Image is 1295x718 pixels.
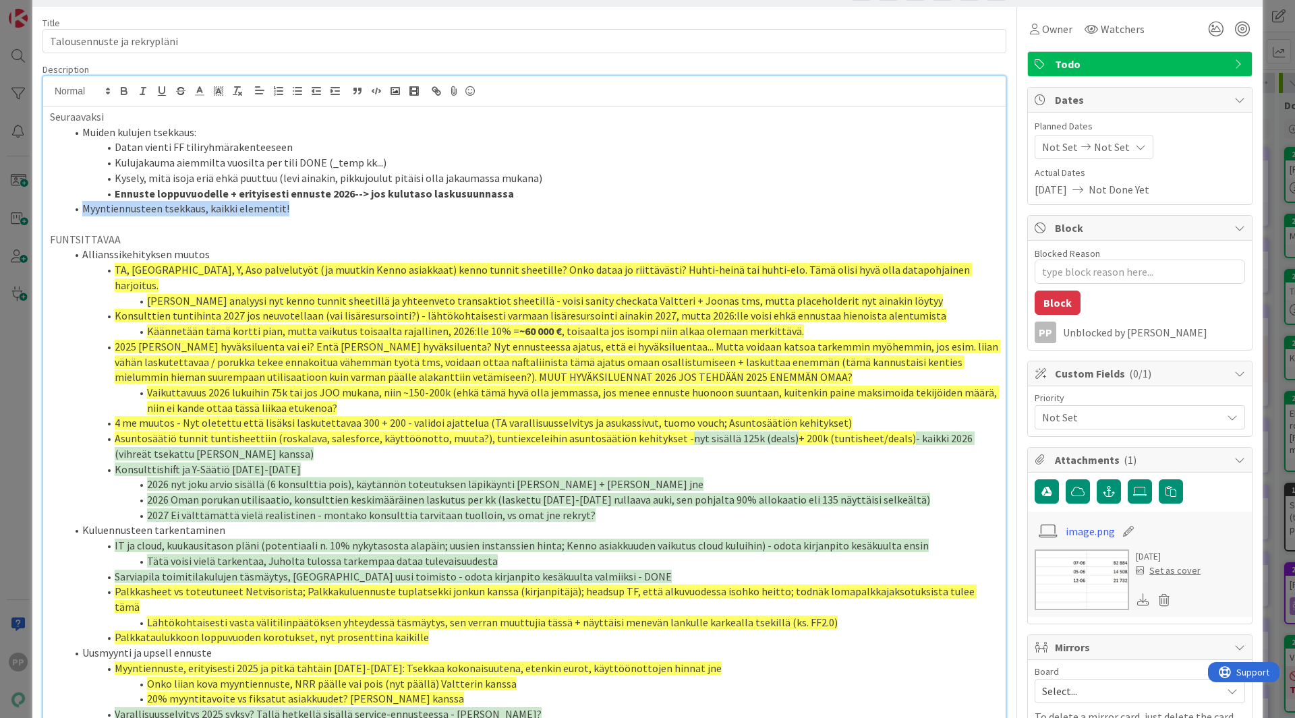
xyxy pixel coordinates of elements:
[519,324,562,338] strong: ~60 000 €
[115,431,975,460] span: - kaikki 2026 (vihreät tsekattu [PERSON_NAME] kanssa)
[66,247,999,262] li: Allianssikehityksen muutos
[1042,682,1215,700] span: Select...
[147,616,838,629] span: Lähtökohtaisesti vasta välitilinpäätöksen yhteydessä täsmäytys, sen verran muuttujia tässä + näyt...
[1055,452,1228,468] span: Attachments
[66,171,999,186] li: Kysely, mitä isoja eriä ehkä puuttuu (levi ainakin, pikkujoulut pitäisi olla jakaumassa mukana)
[1042,139,1078,155] span: Not Set
[1124,453,1136,467] span: ( 1 )
[115,570,672,583] span: Sarviapila toimitilakulujen täsmäytys, [GEOGRAPHIC_DATA] uusi toimisto - odota kirjanpito kesäkuu...
[1055,92,1228,108] span: Dates
[115,585,977,614] span: Palkkakuluennuste tuplatsekki jonkun kanssa (kirjanpitäjä); headsup TF, että alkuvuodessa isohko ...
[50,232,999,247] p: FUNTSITTAVAA
[1094,139,1130,155] span: Not Set
[1035,667,1059,676] span: Board
[147,294,943,307] span: [PERSON_NAME] analyysi nyt kenno tunnit sheetillä ja yhteenveto transaktiot sheetillä - voisi san...
[115,187,514,200] strong: Ennuste loppuvuodelle + erityisesti ennuste 2026--> jos kulutaso laskusuunnassa
[147,554,498,568] span: Tätä voisi vielä tarkentaa, Juholta tulossa tarkempaa dataa tulevaisuudesta
[147,692,464,705] span: 20% myyntitavoite vs fiksatut asiakkuudet? [PERSON_NAME] kanssa
[147,324,519,338] span: Käännetään tämä kortti pian, mutta vaikutus toisaalta rajallinen, 2026:lle 10% =
[66,140,999,155] li: Datan vienti FF tiliryhmärakenteeseen
[42,17,60,29] label: Title
[115,431,694,445] span: Asuntosäätiö tunnit tuntisheettiin (roskalava, salesforce, käyttöönotto, muuta?), tuntiexceleihin...
[147,477,703,491] span: 2026 nyt joku arvio sisällä (6 konsulttia pois), käytännön toteutuksen läpikäynti [PERSON_NAME] +...
[1055,639,1228,655] span: Mirrors
[50,109,999,125] p: Seuraavaksi
[1129,367,1151,380] span: ( 0/1 )
[1042,408,1215,427] span: Not Set
[562,324,804,338] span: , toisaalta jos isompi niin alkaa olemaan merkittävä.
[1136,591,1151,609] div: Download
[115,539,929,552] span: IT ja cloud, kuukausitason pläni (potentiaali n. 10% nykytasosta alapäin; uusien instanssien hint...
[147,677,517,690] span: Onko liian kova myyntiennuste, NRR päälle vai pois (nyt päällä) Valtterin kanssa
[1035,291,1081,315] button: Block
[115,585,306,598] span: Palkkasheet vs toteutuneet Netvisorista;
[1101,21,1145,37] span: Watchers
[66,125,999,140] li: Muiden kulujen tsekkaus:
[1066,523,1115,539] a: image.png
[115,416,852,429] span: 4 me muutos - Nyt oletettu että lisäksi laskutettavaa 300 + 200 - validoi ajattelua (TA varallisu...
[1042,21,1072,37] span: Owner
[66,155,999,171] li: Kulujakauma aiemmilta vuosilta per tili DONE (_temp kk...)
[1055,56,1228,72] span: Todo
[799,431,916,445] span: + 200k (tuntisheet/deals)
[1063,326,1245,338] div: Unblocked by [PERSON_NAME]
[694,431,799,445] span: nyt sisällä 125k (deals)
[115,340,1000,384] span: 2025 [PERSON_NAME] hyväksiluenta vai ei? Entä [PERSON_NAME] hyväksiluenta? Nyt ennusteessa ajatus...
[1136,564,1201,578] div: Set as cover
[1035,181,1067,198] span: [DATE]
[42,29,1006,53] input: type card name here...
[1035,166,1245,180] span: Actual Dates
[115,263,972,292] span: TA, [GEOGRAPHIC_DATA], Y, Aso palvelutyöt (ja muutkin Kenno asiakkaat) kenno tunnit sheetille? On...
[115,462,301,476] span: Konsulttishift ja Y-Säätiö [DATE]-[DATE]
[66,522,999,538] li: Kuluennusteen tarkentaminen
[1089,181,1149,198] span: Not Done Yet
[1035,322,1056,343] div: PP
[28,2,61,18] span: Support
[147,508,596,522] span: 2027 Ei välttämättä vielä realistinen - montako konsulttia tarvitaan tuolloin, vs omat jne rekryt?
[1035,119,1245,133] span: Planned Dates
[147,386,999,415] span: Vaikuttavuus 2026 lukuihin 75k tai jos JOO mukana, niin ~150-200k (ehkä tämä hyvä olla jemmassa, ...
[1055,220,1228,236] span: Block
[1035,247,1100,260] label: Blocked Reason
[42,63,89,76] span: Description
[1055,365,1228,382] span: Custom Fields
[115,661,722,675] span: Myyntiennuste, erityisesti 2025 ja pitkä tähtäin [DATE]-[DATE]: Tsekkaa kokonaisuutena, etenkin e...
[66,201,999,216] li: Myyntiennusteen tsekkaus, kaikki elementit!
[115,630,429,644] span: Palkkataulukkoon loppuvuoden korotukset, nyt prosenttina kaikille
[1136,549,1201,564] div: [DATE]
[115,309,946,322] span: Konsulttien tuntihinta 2027 jos neuvotellaan (vai lisäresursointi?) - lähtökohtaisesti varmaan li...
[66,645,999,661] li: Uusmyynti ja upsell ennuste
[147,493,930,506] span: 2026 Oman porukan utilisaatio, konsulttien keskimääräinen laskutus per kk (laskettu [DATE]-[DATE]...
[1035,393,1245,402] div: Priority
